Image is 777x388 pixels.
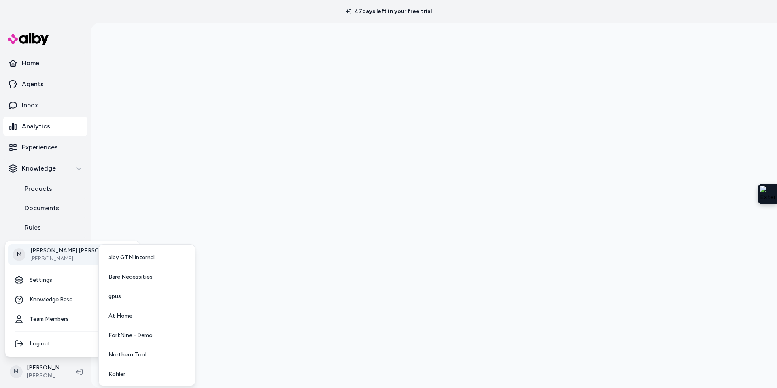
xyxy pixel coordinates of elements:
[30,255,125,263] p: [PERSON_NAME]
[108,273,153,281] span: Bare Necessities
[108,312,132,320] span: At Home
[108,351,146,359] span: Northern Tool
[108,292,121,301] span: gpus
[13,248,25,261] span: M
[108,254,155,262] span: alby GTM internal
[108,370,125,378] span: Kohler
[8,271,136,290] a: Settings
[30,296,72,304] span: Knowledge Base
[30,247,125,255] p: [PERSON_NAME] [PERSON_NAME]
[108,331,153,339] span: FortNine - Demo
[8,309,136,329] a: Team Members
[8,334,136,354] div: Log out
